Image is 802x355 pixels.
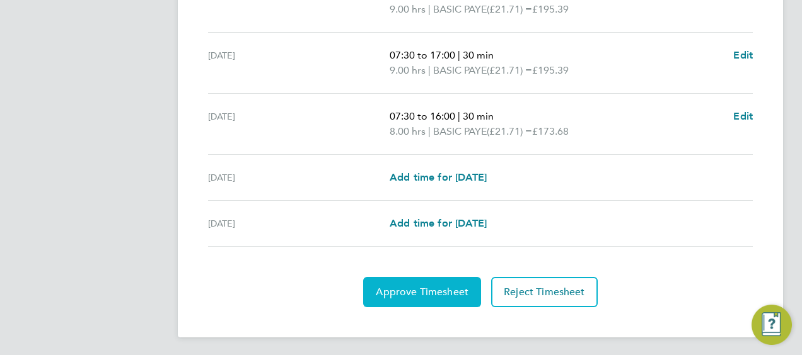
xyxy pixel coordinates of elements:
[487,125,532,137] span: (£21.71) =
[532,3,569,15] span: £195.39
[390,64,426,76] span: 9.00 hrs
[208,109,390,139] div: [DATE]
[390,49,455,61] span: 07:30 to 17:00
[733,48,753,63] a: Edit
[487,64,532,76] span: (£21.71) =
[208,170,390,185] div: [DATE]
[390,170,487,185] a: Add time for [DATE]
[504,286,585,298] span: Reject Timesheet
[752,305,792,345] button: Engage Resource Center
[463,49,494,61] span: 30 min
[433,63,487,78] span: BASIC PAYE
[390,110,455,122] span: 07:30 to 16:00
[363,277,481,307] button: Approve Timesheet
[208,216,390,231] div: [DATE]
[390,171,487,183] span: Add time for [DATE]
[208,48,390,78] div: [DATE]
[532,125,569,137] span: £173.68
[458,110,460,122] span: |
[428,64,431,76] span: |
[458,49,460,61] span: |
[733,109,753,124] a: Edit
[390,125,426,137] span: 8.00 hrs
[428,3,431,15] span: |
[376,286,468,298] span: Approve Timesheet
[733,110,753,122] span: Edit
[491,277,598,307] button: Reject Timesheet
[433,124,487,139] span: BASIC PAYE
[487,3,532,15] span: (£21.71) =
[428,125,431,137] span: |
[390,217,487,229] span: Add time for [DATE]
[532,64,569,76] span: £195.39
[433,2,487,17] span: BASIC PAYE
[390,3,426,15] span: 9.00 hrs
[390,216,487,231] a: Add time for [DATE]
[733,49,753,61] span: Edit
[463,110,494,122] span: 30 min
